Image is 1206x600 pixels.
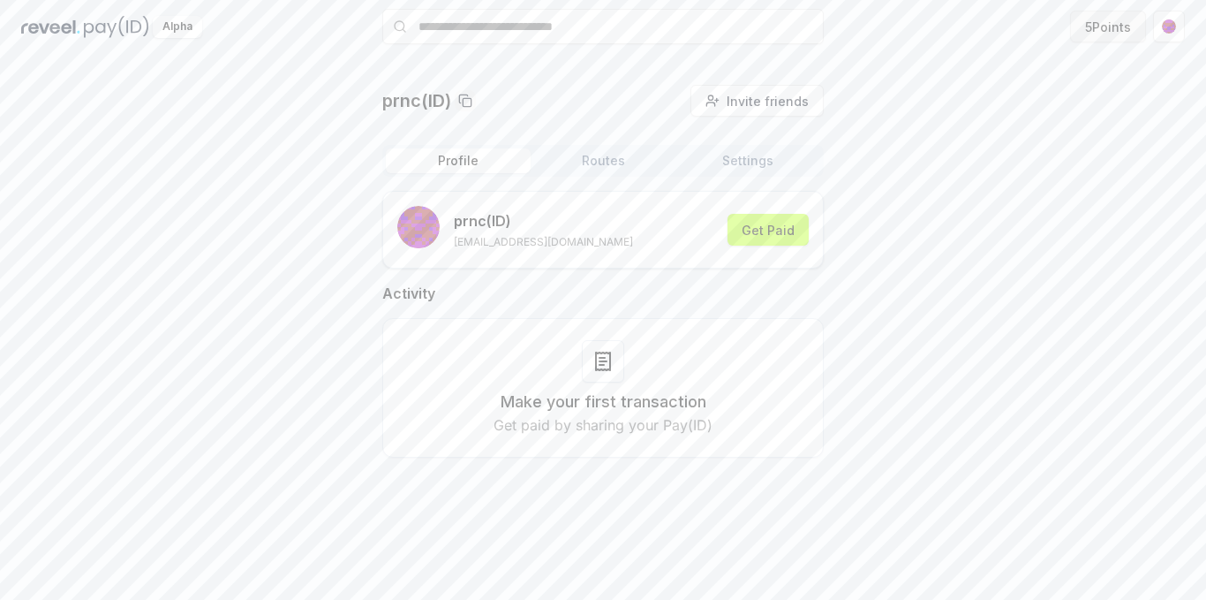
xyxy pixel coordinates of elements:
[153,16,202,38] div: Alpha
[727,214,809,246] button: Get Paid
[84,16,149,38] img: pay_id
[727,92,809,110] span: Invite friends
[690,85,824,117] button: Invite friends
[501,390,706,414] h3: Make your first transaction
[21,16,80,38] img: reveel_dark
[386,148,531,173] button: Profile
[382,88,451,113] p: prnc(ID)
[494,414,712,436] p: Get paid by sharing your Pay(ID)
[454,210,633,232] p: prnc (ID)
[382,283,824,304] h2: Activity
[1070,11,1146,42] button: 5Points
[531,148,675,173] button: Routes
[675,148,820,173] button: Settings
[454,235,633,249] p: [EMAIL_ADDRESS][DOMAIN_NAME]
